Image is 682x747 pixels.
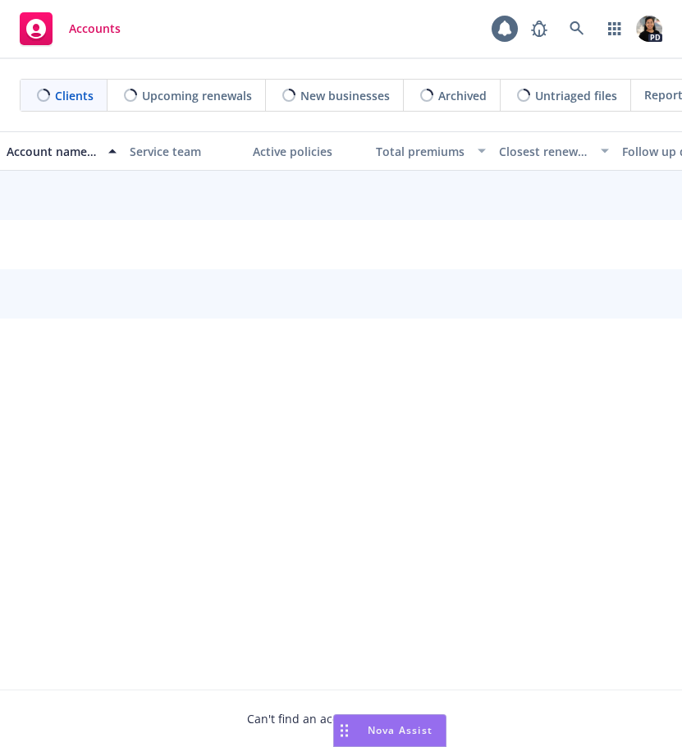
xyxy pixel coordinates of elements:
[535,87,617,104] span: Untriaged files
[499,143,591,160] div: Closest renewal date
[7,143,98,160] div: Account name, DBA
[69,22,121,35] span: Accounts
[523,12,556,45] a: Report a Bug
[376,143,468,160] div: Total premiums
[123,131,246,171] button: Service team
[130,143,240,160] div: Service team
[247,710,436,727] span: Can't find an account?
[368,723,433,737] span: Nova Assist
[636,16,662,42] img: photo
[334,715,355,746] div: Drag to move
[369,131,492,171] button: Total premiums
[253,143,363,160] div: Active policies
[142,87,252,104] span: Upcoming renewals
[438,87,487,104] span: Archived
[13,6,127,52] a: Accounts
[246,131,369,171] button: Active policies
[561,12,593,45] a: Search
[333,714,446,747] button: Nova Assist
[492,131,616,171] button: Closest renewal date
[368,711,436,726] a: Search for it
[55,87,94,104] span: Clients
[598,12,631,45] a: Switch app
[300,87,390,104] span: New businesses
